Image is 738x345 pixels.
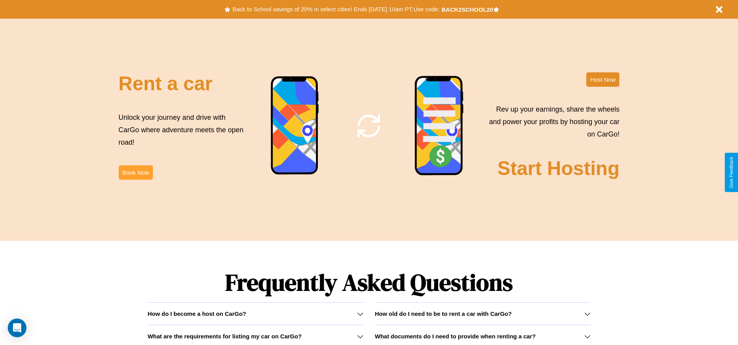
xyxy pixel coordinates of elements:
[442,6,493,13] b: BACK2SCHOOL20
[147,263,590,302] h1: Frequently Asked Questions
[586,72,619,87] button: Host Now
[484,103,619,141] p: Rev up your earnings, share the wheels and power your profits by hosting your car on CarGo!
[119,165,153,180] button: Book Now
[119,111,246,149] p: Unlock your journey and drive with CarGo where adventure meets the open road!
[270,76,319,176] img: phone
[414,75,464,177] img: phone
[147,333,302,340] h3: What are the requirements for listing my car on CarGo?
[729,157,734,188] div: Give Feedback
[119,72,213,95] h2: Rent a car
[498,157,620,180] h2: Start Hosting
[8,319,26,337] div: Open Intercom Messenger
[230,4,441,15] button: Back to School savings of 20% in select cities! Ends [DATE] 10am PT.Use code:
[375,333,536,340] h3: What documents do I need to provide when renting a car?
[375,310,512,317] h3: How old do I need to be to rent a car with CarGo?
[147,310,246,317] h3: How do I become a host on CarGo?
